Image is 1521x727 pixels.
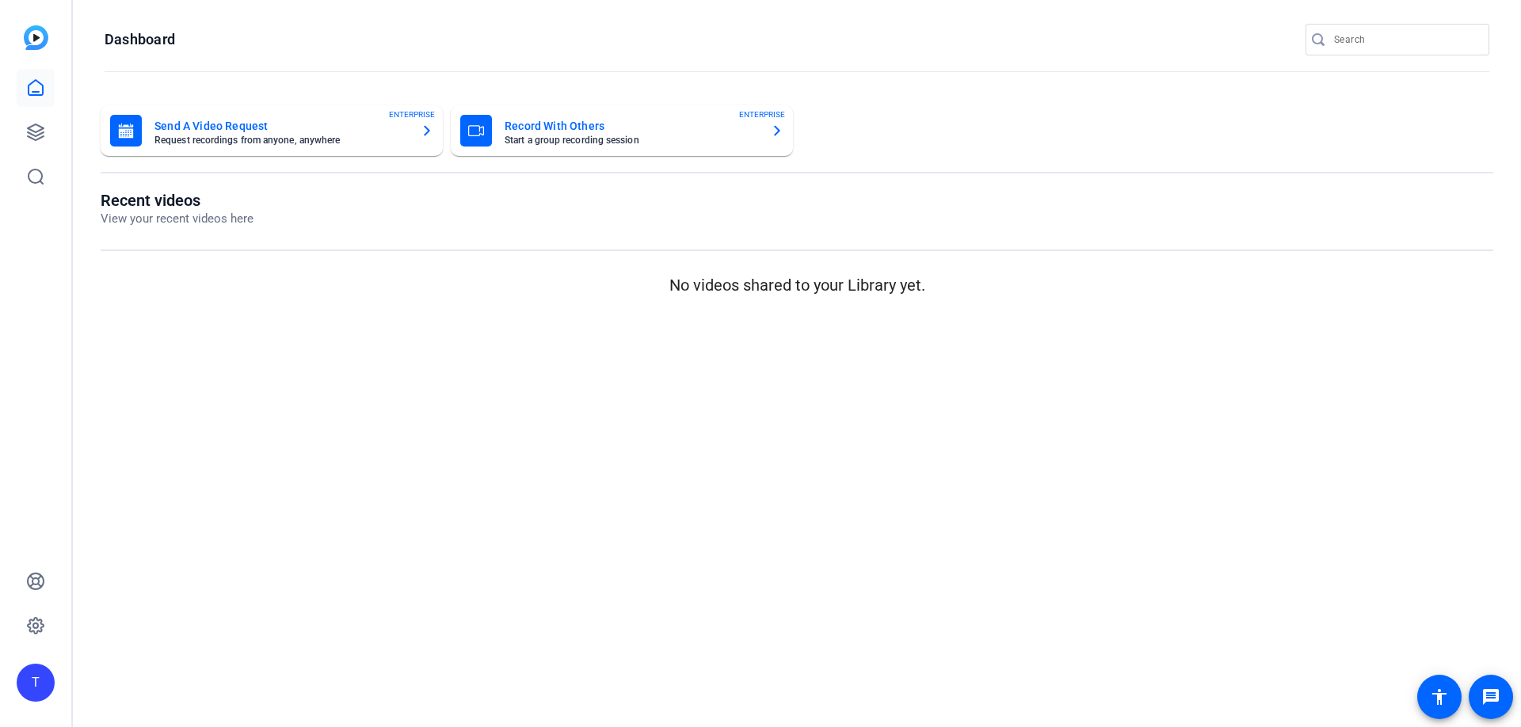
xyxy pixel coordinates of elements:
mat-card-title: Send A Video Request [154,116,408,135]
h1: Dashboard [105,30,175,49]
input: Search [1334,30,1477,49]
button: Record With OthersStart a group recording sessionENTERPRISE [451,105,793,156]
p: No videos shared to your Library yet. [101,273,1493,297]
span: ENTERPRISE [739,108,785,120]
h1: Recent videos [101,191,253,210]
mat-icon: message [1481,687,1500,706]
span: ENTERPRISE [389,108,435,120]
mat-card-title: Record With Others [505,116,758,135]
button: Send A Video RequestRequest recordings from anyone, anywhereENTERPRISE [101,105,443,156]
div: T [17,664,55,702]
mat-card-subtitle: Request recordings from anyone, anywhere [154,135,408,145]
mat-icon: accessibility [1430,687,1449,706]
mat-card-subtitle: Start a group recording session [505,135,758,145]
img: blue-gradient.svg [24,25,48,50]
p: View your recent videos here [101,210,253,228]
